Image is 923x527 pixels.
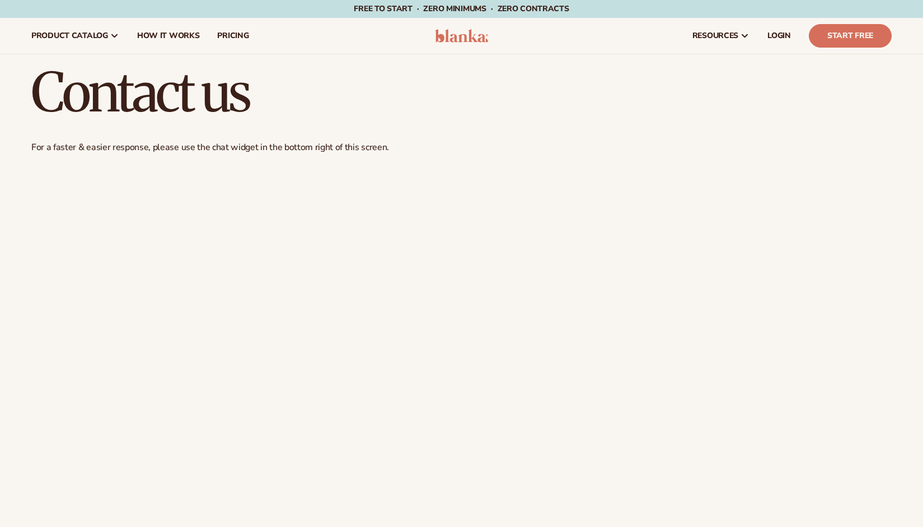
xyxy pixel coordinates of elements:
a: product catalog [22,18,128,54]
span: product catalog [31,31,108,40]
span: How It Works [137,31,200,40]
a: pricing [208,18,257,54]
img: logo [435,29,488,43]
a: resources [683,18,758,54]
span: Free to start · ZERO minimums · ZERO contracts [354,3,569,14]
a: LOGIN [758,18,800,54]
span: pricing [217,31,249,40]
span: LOGIN [767,31,791,40]
a: Start Free [809,24,892,48]
a: How It Works [128,18,209,54]
h1: Contact us [31,66,892,119]
span: resources [692,31,738,40]
p: For a faster & easier response, please use the chat widget in the bottom right of this screen. [31,142,892,153]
